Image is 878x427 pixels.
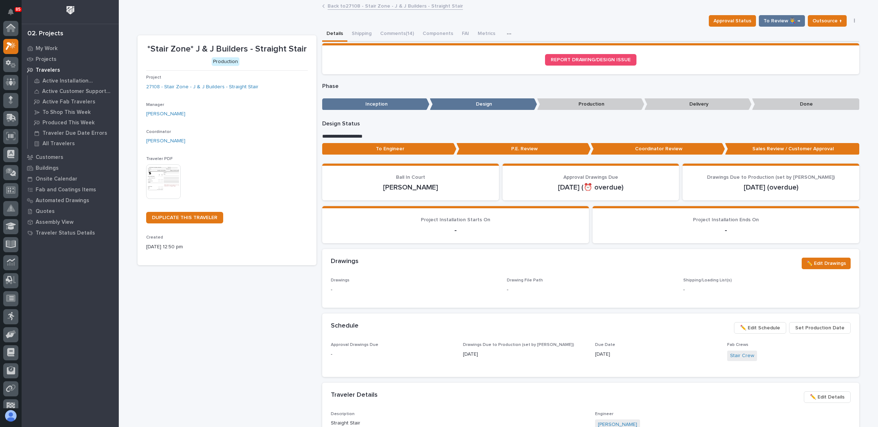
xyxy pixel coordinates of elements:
[64,4,77,17] img: Workspace Logo
[595,351,719,358] p: [DATE]
[36,154,63,161] p: Customers
[22,227,119,238] a: Traveler Status Details
[28,97,119,107] a: Active Fab Travelers
[376,27,418,42] button: Comments (14)
[36,230,95,236] p: Traveler Status Details
[3,4,18,19] button: Notifications
[418,27,458,42] button: Components
[28,128,119,138] a: Traveler Due Date Errors
[146,212,223,223] a: DUPLICATE THIS TRAVELER
[146,243,308,251] p: [DATE] 12:50 pm
[42,141,75,147] p: All Travelers
[22,54,119,65] a: Projects
[551,57,631,62] span: REPORT DRAWING/DESIGN ISSUE
[507,278,543,283] span: Drawing File Path
[146,83,258,91] a: 27108 - Stair Zone - J & J Builders - Straight Stair
[322,27,347,42] button: Details
[759,15,805,27] button: To Review 👨‍🏭 →
[22,152,119,163] a: Customers
[789,322,851,334] button: Set Production Date
[727,343,748,347] span: Fab Crews
[804,391,851,403] button: ✏️ Edit Details
[42,130,107,137] p: Traveler Due Date Errors
[595,343,615,347] span: Due Date
[146,157,173,161] span: Traveler PDF
[331,391,378,399] h2: Traveler Details
[27,30,63,38] div: 02. Projects
[322,143,456,155] p: To Engineer
[322,120,859,127] p: Design Status
[152,215,217,220] span: DUPLICATE THIS TRAVELER
[601,226,851,235] p: -
[22,184,119,195] a: Fab and Coatings Items
[463,351,586,358] p: [DATE]
[22,43,119,54] a: My Work
[28,86,119,96] a: Active Customer Support Travelers
[430,98,537,110] p: Design
[146,103,164,107] span: Manager
[22,206,119,217] a: Quotes
[683,278,732,283] span: Shipping/Loading List(s)
[396,175,425,180] span: Ball In Court
[42,109,91,116] p: To Shop This Week
[42,78,113,84] p: Active Installation Travelers
[734,322,786,334] button: ✏️ Edit Schedule
[9,9,18,20] div: Notifications85
[22,163,119,173] a: Buildings
[347,27,376,42] button: Shipping
[331,343,378,347] span: Approval Drawings Due
[331,419,586,427] p: Straight Stair
[146,75,161,80] span: Project
[146,137,185,145] a: [PERSON_NAME]
[3,408,18,423] button: users-avatar
[713,17,751,25] span: Approval Status
[808,15,847,27] button: Outsource ↑
[545,54,636,66] a: REPORT DRAWING/DESIGN ISSUE
[22,195,119,206] a: Automated Drawings
[16,7,21,12] p: 85
[752,98,859,110] p: Done
[36,208,55,215] p: Quotes
[740,324,780,332] span: ✏️ Edit Schedule
[22,65,119,75] a: Travelers
[36,56,57,63] p: Projects
[331,258,359,266] h2: Drawings
[707,175,835,180] span: Drawings Due to Production (set by [PERSON_NAME])
[507,286,508,294] p: -
[22,173,119,184] a: Onsite Calendar
[146,110,185,118] a: [PERSON_NAME]
[22,217,119,227] a: Assembly View
[795,324,845,332] span: Set Production Date
[331,226,580,235] p: -
[36,187,96,193] p: Fab and Coatings Items
[328,1,463,10] a: Back to27108 - Stair Zone - J & J Builders - Straight Stair
[473,27,500,42] button: Metrics
[28,117,119,128] a: Produced This Week
[806,259,846,268] span: ✏️ Edit Drawings
[331,412,355,416] span: Description
[36,67,60,74] p: Travelers
[28,138,119,148] a: All Travelers
[322,83,859,90] p: Phase
[563,175,618,180] span: Approval Drawings Due
[36,165,59,172] p: Buildings
[709,15,756,27] button: Approval Status
[28,76,119,86] a: Active Installation Travelers
[693,217,759,222] span: Project Installation Ends On
[42,120,95,126] p: Produced This Week
[725,143,859,155] p: Sales Review / Customer Approval
[212,57,239,66] div: Production
[331,286,498,294] p: -
[146,130,171,134] span: Coordinator
[810,393,845,401] span: ✏️ Edit Details
[591,143,725,155] p: Coordinator Review
[812,17,842,25] span: Outsource ↑
[36,176,77,182] p: Onsite Calendar
[331,183,490,192] p: [PERSON_NAME]
[458,27,473,42] button: FAI
[331,278,350,283] span: Drawings
[42,99,95,105] p: Active Fab Travelers
[322,98,429,110] p: Inception
[683,286,851,294] p: -
[146,235,163,240] span: Created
